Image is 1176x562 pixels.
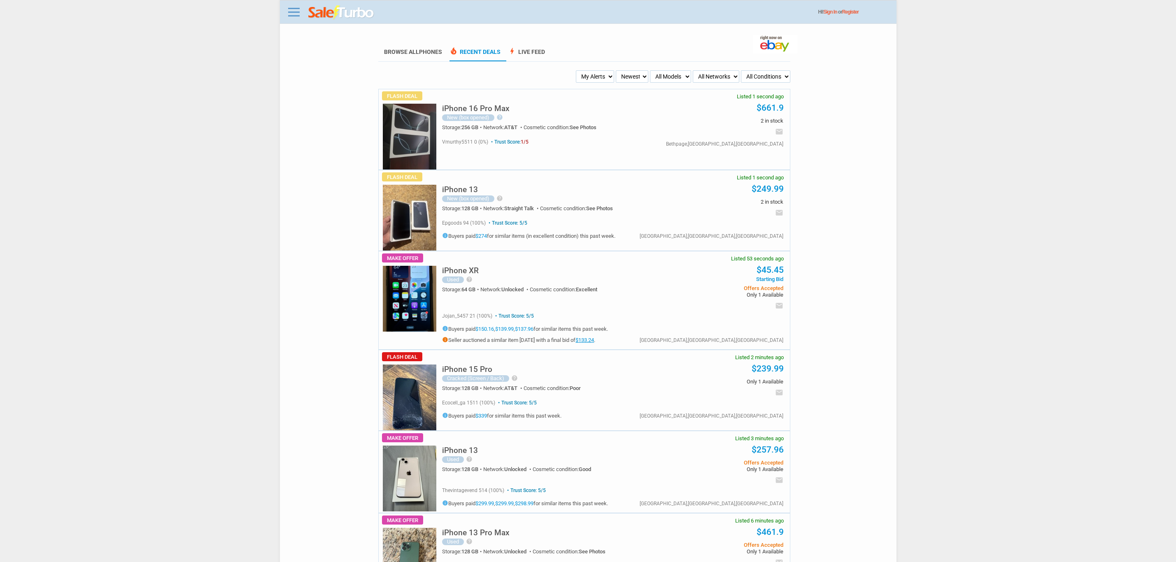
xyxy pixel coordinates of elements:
span: Flash Deal [382,91,422,100]
div: Cosmetic condition: [524,386,581,391]
div: Network: [483,549,533,554]
span: ecocell_ga 1511 (100%) [442,400,495,406]
i: info [442,325,448,332]
span: Offers Accepted [659,286,783,291]
div: Network: [483,206,540,211]
i: email [775,388,783,397]
span: Offers Accepted [659,460,783,465]
h5: Buyers paid for similar items this past week. [442,412,561,418]
span: Trust Score: 5/5 [494,313,534,319]
span: 128 GB [461,205,478,211]
div: Bethpage,[GEOGRAPHIC_DATA],[GEOGRAPHIC_DATA] [666,142,783,146]
a: iPhone 15 Pro [442,367,492,373]
span: 128 GB [461,466,478,472]
span: Unlocked [501,286,524,293]
span: Listed 1 second ago [737,175,784,180]
span: Listed 3 minutes ago [735,436,784,441]
div: Storage: [442,125,483,130]
a: $461.9 [757,527,784,537]
span: 2 in stock [659,118,783,123]
a: iPhone 13 Pro Max [442,530,510,536]
div: Cosmetic condition: [530,287,597,292]
h5: Buyers paid , , for similar items this past week. [442,500,608,506]
span: Hi! [818,9,824,15]
div: Cosmetic condition: [533,467,591,472]
span: 2 in stock [659,199,783,204]
img: s-l225.jpg [383,365,436,430]
i: help [466,456,473,462]
h5: Buyers paid for similar items (in excellent condition) this past week. [442,232,615,239]
div: Used [442,539,464,545]
div: Network: [483,467,533,472]
img: s-l225.jpg [383,185,436,251]
i: email [775,302,783,310]
div: New (box opened) [442,195,494,202]
div: Storage: [442,206,483,211]
span: local_fire_department [449,47,458,55]
span: Only 1 Available [659,292,783,297]
img: s-l225.jpg [383,104,436,170]
a: $239.99 [752,364,784,374]
span: Flash Deal [382,352,422,361]
a: $299.99 [475,500,494,506]
div: Cosmetic condition: [540,206,613,211]
div: Storage: [442,386,483,391]
a: $299.99 [495,500,514,506]
span: See Photos [586,205,613,211]
span: Poor [570,385,581,391]
span: Good [579,466,591,472]
span: 64 GB [461,286,475,293]
a: $661.9 [757,103,784,113]
div: Network: [483,386,524,391]
h5: iPhone 13 Pro Max [442,529,510,536]
span: 128 GB [461,385,478,391]
span: Make Offer [382,253,423,262]
span: See Photos [579,548,605,555]
i: help [466,276,473,283]
div: Used [442,456,464,463]
div: [GEOGRAPHIC_DATA],[GEOGRAPHIC_DATA],[GEOGRAPHIC_DATA] [640,501,783,506]
span: or [838,9,859,15]
span: Make Offer [382,516,423,525]
span: Unlocked [504,466,526,472]
a: $133.24 [575,337,594,343]
span: vmurthy5511 0 (0%) [442,139,488,145]
div: Storage: [442,549,483,554]
i: email [775,209,783,217]
div: Used [442,276,464,283]
a: Register [842,9,859,15]
div: New (box opened) [442,114,494,121]
span: Straight Talk [504,205,534,211]
a: $298.99 [515,500,533,506]
span: Only 1 Available [659,467,783,472]
span: Trust Score: 5/5 [496,400,537,406]
span: Offers Accepted [659,542,783,548]
span: AT&T [504,385,517,391]
i: email [775,476,783,484]
span: bolt [508,47,516,55]
a: boltLive Feed [508,49,545,61]
a: $249.99 [752,184,784,194]
h5: iPhone 15 Pro [442,365,492,373]
span: Trust Score: [489,139,529,145]
a: iPhone 16 Pro Max [442,106,510,112]
span: Trust Score: 5/5 [505,488,546,493]
span: epgoods 94 (100%) [442,220,486,226]
span: 128 GB [461,548,478,555]
span: Only 1 Available [659,549,783,554]
span: Only 1 Available [659,379,783,384]
span: See Photos [570,124,596,130]
a: $137.96 [515,326,533,332]
i: help [511,375,518,381]
div: Cosmetic condition: [533,549,605,554]
div: [GEOGRAPHIC_DATA],[GEOGRAPHIC_DATA],[GEOGRAPHIC_DATA] [640,234,783,239]
div: Network: [483,125,524,130]
h5: iPhone XR [442,267,479,274]
a: $45.45 [757,265,784,275]
span: Listed 2 minutes ago [735,355,784,360]
i: help [466,538,473,545]
i: help [496,195,503,202]
div: Network: [480,287,530,292]
div: [GEOGRAPHIC_DATA],[GEOGRAPHIC_DATA],[GEOGRAPHIC_DATA] [640,338,783,343]
a: $274 [475,233,487,239]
